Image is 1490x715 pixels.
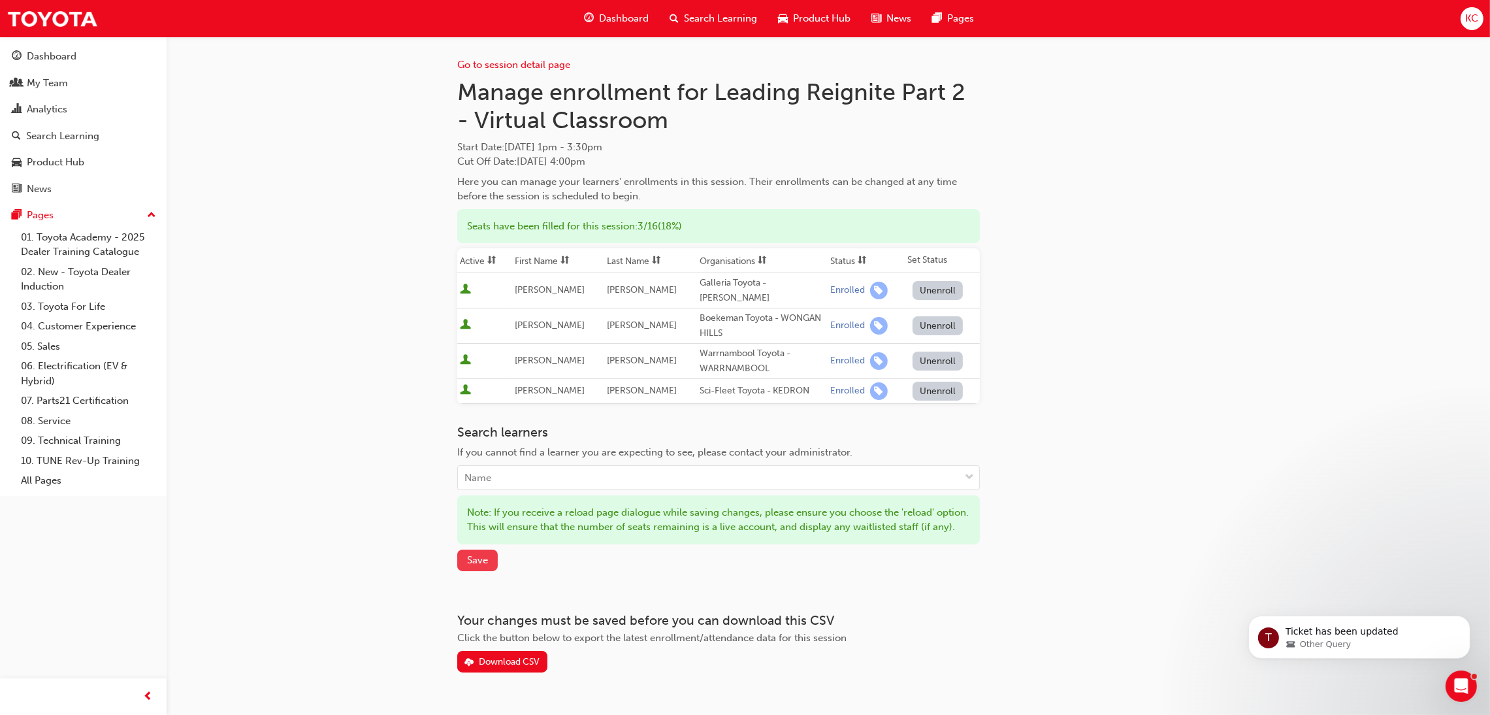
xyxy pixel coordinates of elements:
[5,124,161,148] a: Search Learning
[828,248,905,273] th: Toggle SortBy
[16,297,161,317] a: 03. Toyota For Life
[922,5,984,32] a: pages-iconPages
[26,129,99,144] div: Search Learning
[457,425,980,440] h3: Search learners
[515,355,585,366] span: [PERSON_NAME]
[515,385,585,396] span: [PERSON_NAME]
[7,4,98,33] img: Trak
[793,11,850,26] span: Product Hub
[460,384,471,397] span: User is active
[1465,11,1478,26] span: KC
[147,207,156,224] span: up-icon
[607,284,677,295] span: [PERSON_NAME]
[16,227,161,262] a: 01. Toyota Academy - 2025 Dealer Training Catalogue
[905,248,980,273] th: Set Status
[574,5,659,32] a: guage-iconDashboard
[5,42,161,203] button: DashboardMy TeamAnalyticsSearch LearningProduct HubNews
[913,352,964,371] button: Unenroll
[27,182,52,197] div: News
[27,49,76,64] div: Dashboard
[512,248,605,273] th: Toggle SortBy
[604,248,697,273] th: Toggle SortBy
[5,177,161,201] a: News
[27,155,84,170] div: Product Hub
[16,316,161,337] a: 04. Customer Experience
[464,471,491,486] div: Name
[457,613,980,628] h3: Your changes must be saved before you can download this CSV
[830,355,865,367] div: Enrolled
[913,281,964,300] button: Unenroll
[457,248,512,273] th: Toggle SortBy
[457,651,547,673] button: Download CSV
[830,385,865,397] div: Enrolled
[607,385,677,396] span: [PERSON_NAME]
[12,104,22,116] span: chart-icon
[758,256,767,267] span: sorting-icon
[947,11,974,26] span: Pages
[144,689,154,705] span: prev-icon
[515,284,585,295] span: [PERSON_NAME]
[12,184,22,195] span: news-icon
[16,262,161,297] a: 02. New - Toyota Dealer Induction
[457,175,980,204] div: Here you can manage your learners' enrollments in this session. Their enrollments can be changed ...
[584,10,594,27] span: guage-icon
[16,471,161,491] a: All Pages
[12,131,21,142] span: search-icon
[871,10,881,27] span: news-icon
[1461,7,1483,30] button: KC
[457,78,980,135] h1: Manage enrollment for Leading Reignite Part 2 - Virtual Classroom
[16,337,161,357] a: 05. Sales
[768,5,861,32] a: car-iconProduct Hub
[12,78,22,90] span: people-icon
[861,5,922,32] a: news-iconNews
[5,203,161,227] button: Pages
[886,11,911,26] span: News
[607,320,677,331] span: [PERSON_NAME]
[27,208,54,223] div: Pages
[12,51,22,63] span: guage-icon
[652,256,661,267] span: sorting-icon
[670,10,679,27] span: search-icon
[965,469,974,486] span: down-icon
[504,141,602,153] span: [DATE] 1pm - 3:30pm
[697,248,828,273] th: Toggle SortBy
[1446,671,1477,702] iframe: Intercom live chat
[830,284,865,297] div: Enrolled
[599,11,649,26] span: Dashboard
[659,5,768,32] a: search-iconSearch Learning
[479,656,540,667] div: Download CSV
[830,320,865,332] div: Enrolled
[467,554,488,566] span: Save
[700,384,825,399] div: Sci-Fleet Toyota - KEDRON
[778,10,788,27] span: car-icon
[457,209,980,244] div: Seats have been filled for this session : 3 / 16 ( 18% )
[870,317,888,335] span: learningRecordVerb_ENROLL-icon
[460,319,471,332] span: User is active
[870,282,888,299] span: learningRecordVerb_ENROLL-icon
[457,140,980,155] span: Start Date :
[16,356,161,391] a: 06. Electrification (EV & Hybrid)
[515,320,585,331] span: [PERSON_NAME]
[607,355,677,366] span: [PERSON_NAME]
[700,346,825,376] div: Warrnambool Toyota - WARRNAMBOOL
[16,451,161,471] a: 10. TUNE Rev-Up Training
[684,11,757,26] span: Search Learning
[16,391,161,411] a: 07. Parts21 Certification
[858,256,867,267] span: sorting-icon
[457,59,570,71] a: Go to session detail page
[487,256,496,267] span: sorting-icon
[913,316,964,335] button: Unenroll
[1229,588,1490,680] iframe: Intercom notifications message
[870,382,888,400] span: learningRecordVerb_ENROLL-icon
[457,550,498,571] button: Save
[27,76,68,91] div: My Team
[16,431,161,451] a: 09. Technical Training
[464,657,474,669] span: download-icon
[5,71,161,95] a: My Team
[913,382,964,401] button: Unenroll
[457,495,980,544] div: Note: If you receive a reload page dialogue while saving changes, please ensure you choose the 'r...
